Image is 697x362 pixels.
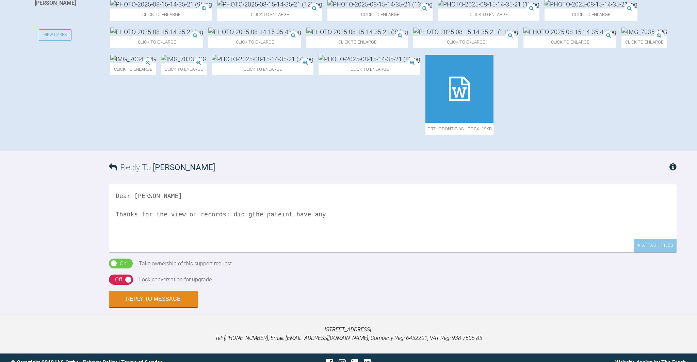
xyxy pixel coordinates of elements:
img: PHOTO-2025-08-15-14-35-22.jpg [110,28,203,36]
span: Click to enlarge [545,9,637,20]
h3: Reply To [109,161,215,174]
p: [STREET_ADDRESS]. Tel: [PHONE_NUMBER], Email: [EMAIL_ADDRESS][DOMAIN_NAME], Company Reg: 6452201,... [11,325,686,343]
img: IMG_7034.JPG [110,55,156,63]
span: Click to enlarge [208,36,301,48]
span: Click to enlarge [523,36,616,48]
span: Click to enlarge [413,36,518,48]
span: orthodontic As….docx - 19KB [425,123,493,135]
img: IMG_7033.JPG [161,55,207,63]
div: Take ownership of this support request [139,259,232,268]
span: Click to enlarge [110,63,156,75]
span: Click to enlarge [110,36,203,48]
span: Click to enlarge [212,63,313,75]
div: Off [115,275,122,284]
button: Reply to Message [109,291,198,307]
span: Click to enlarge [161,63,207,75]
img: PHOTO-2025-08-15-14-35-21 (11).jpg [413,28,518,36]
img: PHOTO-2025-08-15-14-35-42.jpg [523,28,616,36]
img: PHOTO-2025-08-15-14-35-21 (7).jpg [212,55,313,63]
span: Click to enlarge [621,36,667,48]
span: Click to enlarge [327,9,433,20]
span: Click to enlarge [110,9,212,20]
span: [PERSON_NAME] [153,163,215,172]
div: On [120,259,127,268]
span: Click to enlarge [319,63,420,75]
img: IMG_7035.JPG [621,28,667,36]
span: Click to enlarge [217,9,322,20]
img: PHOTO-2025-08-15-14-35-21 (3).jpg [306,28,408,36]
img: PHOTO-2025-08-14-15-05-43.jpg [208,28,301,36]
div: Attach Files [634,239,677,252]
span: Click to enlarge [306,36,408,48]
img: PHOTO-2025-08-15-14-35-21 (8).jpg [319,55,420,63]
a: View Cases [39,29,71,41]
span: Click to enlarge [438,9,539,20]
div: Lock conversation for upgrade [139,275,212,284]
textarea: Dear [PERSON_NAME] Thanks for the view of records: did gthe pateint have any [109,184,677,252]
